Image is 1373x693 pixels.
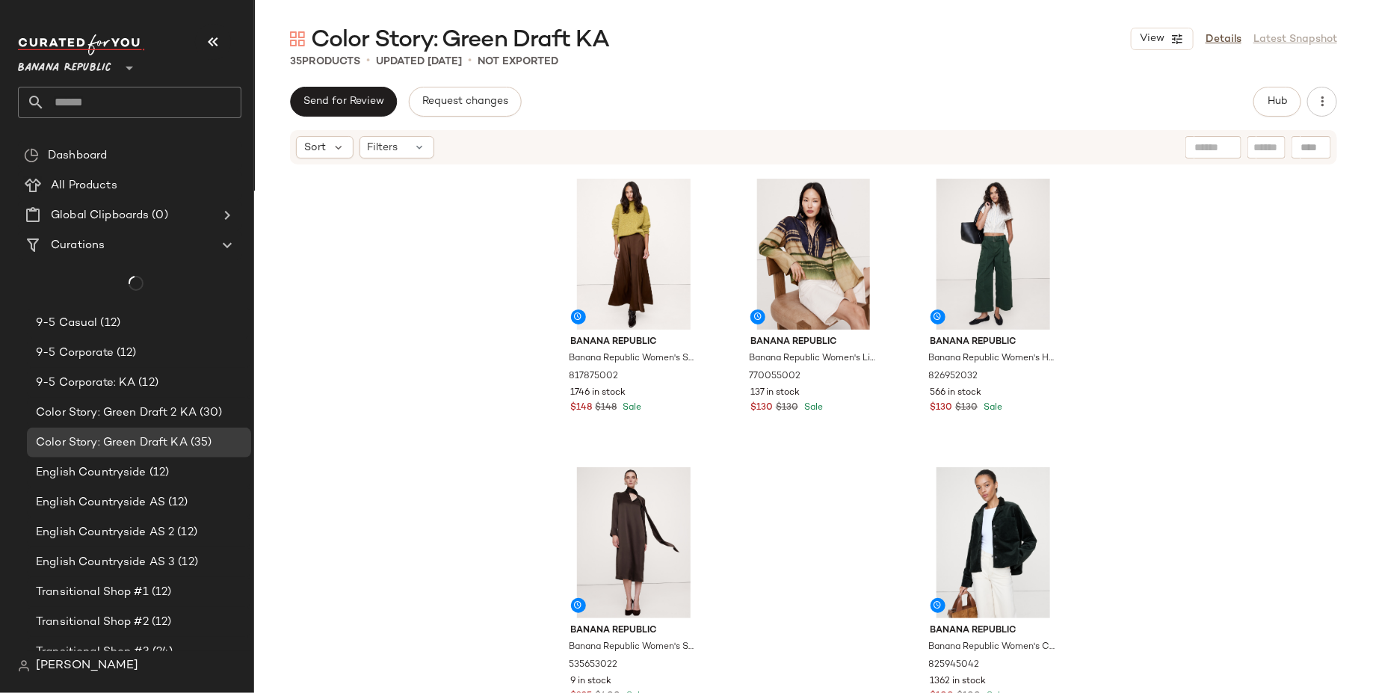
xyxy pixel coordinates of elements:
span: Banana Republic [571,336,697,349]
span: • [468,52,472,70]
span: Banana Republic Women's Corduroy Shirt Jacket Beyond The Pines Green Size S [929,641,1055,654]
span: (12) [165,494,188,511]
span: 535653022 [570,659,618,672]
img: cn59326220.jpg [738,179,889,330]
span: Sale [801,403,823,413]
img: svg%3e [290,31,305,46]
span: Banana Republic Women's Stretch-Satin Maxi Skirt Espresso Brown Size L [570,352,696,366]
span: Filters [368,140,398,155]
span: $148 [571,401,593,415]
img: cn59815358.jpg [919,179,1069,330]
span: Sale [981,403,1003,413]
span: Transitional Shop #2 [36,614,149,631]
span: $148 [596,401,617,415]
span: Banana Republic [18,51,111,78]
span: All Products [51,177,117,194]
span: 826952032 [929,370,978,384]
span: View [1139,33,1164,45]
span: 137 in stock [750,386,800,400]
span: Transitional Shop #3 [36,644,149,661]
span: 9-5 Casual [36,315,97,332]
span: (12) [114,345,137,362]
span: (12) [146,464,170,481]
span: (12) [174,524,197,541]
button: Send for Review [290,87,397,117]
span: Dashboard [48,147,107,164]
span: 770055002 [749,370,800,384]
span: Curations [51,237,105,254]
span: (12) [149,614,172,631]
button: Request changes [409,87,521,117]
span: (12) [175,554,198,571]
a: Details [1206,31,1241,47]
p: updated [DATE] [376,54,462,70]
span: Color Story: Green Draft 2 KA [36,404,197,422]
span: Sort [304,140,326,155]
span: English Countryside AS [36,494,165,511]
img: svg%3e [18,660,30,672]
span: 1362 in stock [931,675,987,689]
span: (12) [97,315,120,332]
button: View [1131,28,1194,50]
span: Banana Republic [571,624,697,638]
span: $130 [956,401,978,415]
span: 566 in stock [931,386,982,400]
span: 825945042 [929,659,980,672]
span: Transitional Shop #1 [36,584,149,601]
span: 35 [290,56,302,67]
span: $130 [931,401,953,415]
img: cn60437412.jpg [919,467,1069,618]
span: Banana Republic [750,336,877,349]
span: $130 [750,401,773,415]
span: Send for Review [303,96,384,108]
span: [PERSON_NAME] [36,657,138,675]
span: Hub [1267,96,1288,108]
span: Banana Republic [931,336,1057,349]
span: Banana Republic Women's Silk Tie-Neck Midi Dress Chocolate Ganache Brown Size XS [570,641,696,654]
span: (30) [197,404,223,422]
button: Hub [1253,87,1301,117]
span: (0) [149,207,167,224]
span: English Countryside AS 3 [36,554,175,571]
span: English Countryside [36,464,146,481]
img: cn56507416.jpg [559,467,709,618]
span: 1746 in stock [571,386,626,400]
span: Request changes [422,96,508,108]
p: Not Exported [478,54,558,70]
img: cn60003572.jpg [559,179,709,330]
span: (24) [149,644,173,661]
span: Global Clipboards [51,207,149,224]
span: 9-5 Corporate: KA [36,375,135,392]
img: svg%3e [24,148,39,163]
span: • [366,52,370,70]
span: (12) [149,584,172,601]
span: $130 [776,401,798,415]
span: 817875002 [570,370,619,384]
span: (35) [188,434,212,452]
span: 9-5 Corporate [36,345,114,362]
span: Color Story: Green Draft KA [311,25,609,55]
span: Sale [620,403,642,413]
span: Banana Republic [931,624,1057,638]
span: Color Story: Green Draft KA [36,434,188,452]
img: cfy_white_logo.C9jOOHJF.svg [18,34,145,55]
div: Products [290,54,360,70]
span: Banana Republic Women's High-Rise Wide-Leg Utility Crop Pant Beyond The Pines Green Size 2 Regular [929,352,1055,366]
span: (12) [135,375,158,392]
span: Banana Republic Women's Linen Popover Top Green & Navy Tie-Dye Size XS [749,352,875,366]
span: 9 in stock [571,675,612,689]
span: English Countryside AS 2 [36,524,174,541]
